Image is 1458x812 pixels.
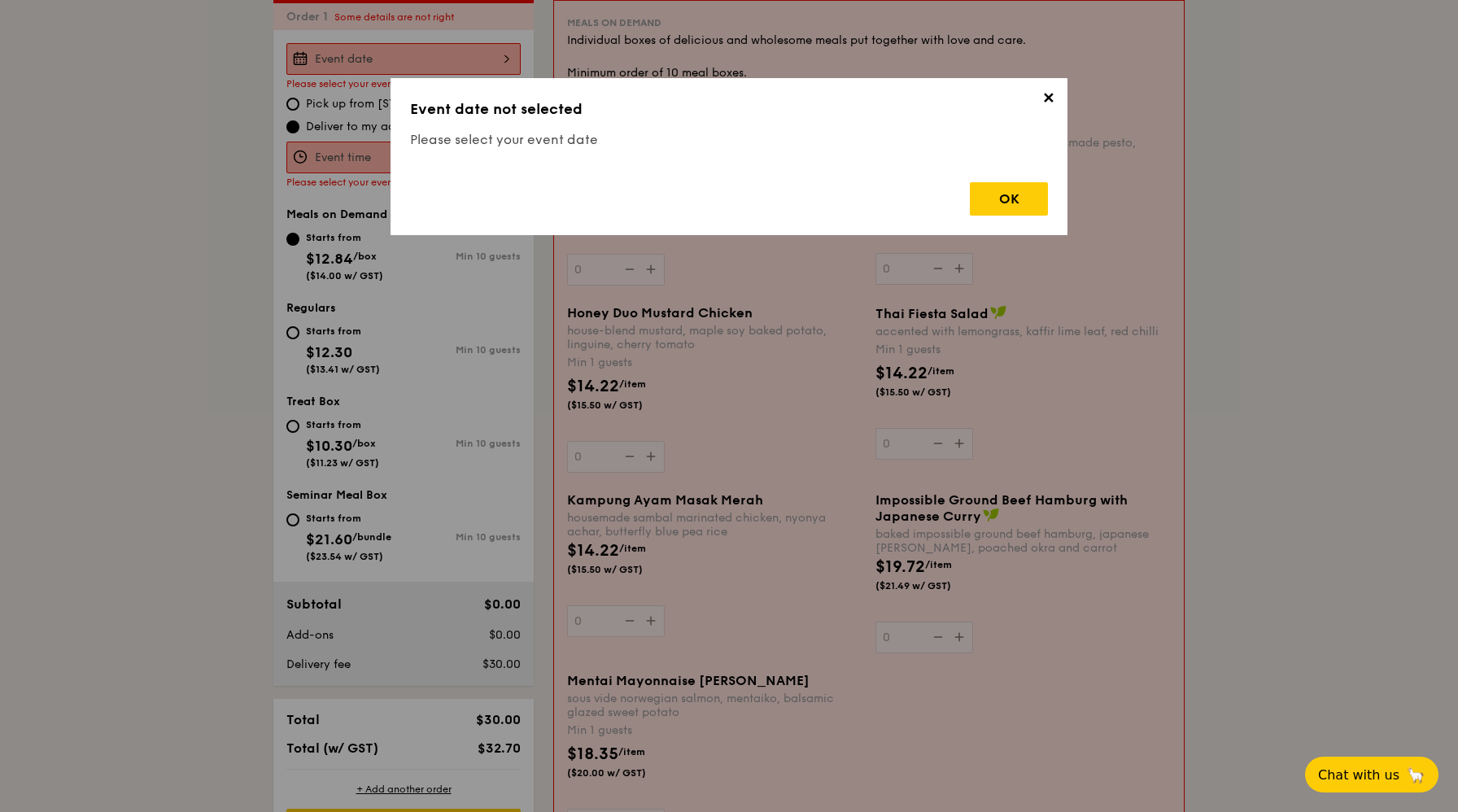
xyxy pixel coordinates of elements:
h3: Event date not selected [410,98,1048,120]
span: ✕ [1037,89,1059,112]
h4: Please select your event date [410,130,1048,150]
span: 🦙 [1406,766,1425,784]
span: Chat with us [1318,767,1399,783]
button: Chat with us🦙 [1305,757,1438,792]
div: OK [970,182,1048,216]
